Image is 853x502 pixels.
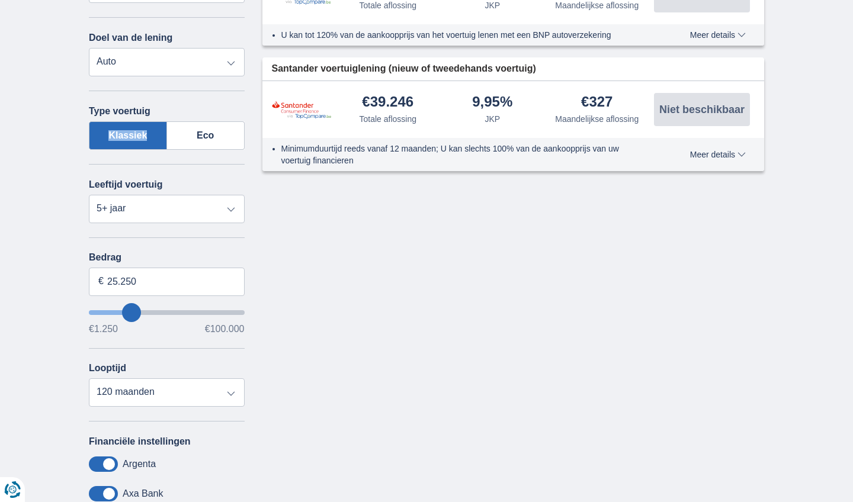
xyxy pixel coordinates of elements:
button: Niet beschikbaar [654,93,750,126]
label: Looptijd [89,363,126,374]
span: € [98,275,104,288]
span: Meer details [690,150,746,159]
button: Meer details [681,30,755,40]
label: Axa Bank [123,488,163,499]
li: Minimumduurtijd reeds vanaf 12 maanden; U kan slechts 100% van de aankoopprijs van uw voertuig fi... [281,143,647,166]
div: JKP [485,113,500,125]
label: Argenta [123,459,156,469]
div: €327 [581,95,613,111]
span: €1.250 [89,324,118,334]
div: Totale aflossing [359,113,416,125]
label: Type voertuig [89,106,150,117]
div: €39.246 [362,95,413,111]
input: wantToBorrow [89,310,245,315]
button: Meer details [681,150,755,159]
div: Maandelijkse aflossing [555,113,639,125]
label: Klassiek [89,121,167,150]
span: Niet beschikbaar [659,104,745,115]
label: Eco [167,121,245,150]
span: Santander voertuiglening (nieuw of tweedehands voertuig) [272,62,536,76]
label: Bedrag [89,252,245,263]
div: 9,95% [472,95,512,111]
li: U kan tot 120% van de aankoopprijs van het voertuig lenen met een BNP autoverzekering [281,29,647,41]
span: Meer details [690,31,746,39]
span: €100.000 [205,324,245,334]
label: Leeftijd voertuig [89,179,162,190]
label: Financiële instellingen [89,436,191,447]
label: Doel van de lening [89,33,172,43]
img: product.pl.alt Santander [272,101,331,119]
